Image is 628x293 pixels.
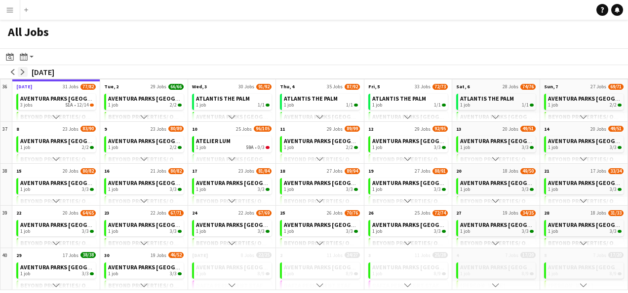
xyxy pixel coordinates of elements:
span: 22/25 [256,252,272,258]
span: 1 job [196,145,206,150]
span: 1 job [196,271,206,277]
span: 3 jobs [20,102,33,108]
span: 70/76 [345,210,360,216]
span: 29 [16,252,21,258]
span: 11 Jobs [415,252,431,258]
span: 18 Jobs [590,210,606,216]
div: 38 [0,164,12,206]
span: 2/2 [90,146,94,149]
span: Sun, 7 [544,83,558,90]
span: 3/3 [82,271,89,277]
span: 1 job [196,102,206,108]
span: 28 Jobs [503,83,518,90]
span: 8/9 [266,272,270,275]
a: AVENTURA PARKS [GEOGRAPHIC_DATA]1 job8/9 [460,262,534,277]
span: AVENTURA PARKS DUBAI [372,221,479,228]
a: AVENTURA PARKS [GEOGRAPHIC_DATA]1 job3/3 [108,262,182,277]
span: Wed, 3 [192,83,207,90]
span: 15 [16,168,21,174]
a: AVENTURA PARKS [GEOGRAPHIC_DATA]1 job3/3 [108,178,182,192]
span: 25/28 [432,252,448,258]
a: AVENTURA PARKS [GEOGRAPHIC_DATA]1 job3/3 [20,262,94,277]
span: AVENTURA PARKS DUBAI [196,221,303,228]
a: AVENTURA PARKS [GEOGRAPHIC_DATA]1 job2/2 [20,136,94,150]
span: 1/1 [354,104,358,107]
span: 3/3 [442,230,446,233]
a: AVENTURA PARKS [GEOGRAPHIC_DATA]1 job3/3 [548,220,622,234]
span: [DATE] [192,252,208,258]
span: 26 Jobs [327,210,343,216]
span: 2/2 [178,104,182,107]
div: [DATE] [32,67,54,77]
a: AVENTURA PARKS [GEOGRAPHIC_DATA]1 job3/3 [548,136,622,150]
span: 14 [544,126,549,132]
span: 8/9 [354,272,358,275]
span: 3/3 [618,188,622,191]
span: 1 job [196,228,206,234]
span: 3/3 [90,230,94,233]
a: AVENTURA PARKS [GEOGRAPHIC_DATA]1 job3/3 [196,178,270,192]
span: 22 Jobs [238,210,254,216]
span: 23 Jobs [151,126,166,132]
span: 64/65 [80,210,96,216]
span: 1 job [460,228,470,234]
span: 26 [368,210,373,216]
span: AVENTURA PARKS DUBAI [20,95,127,102]
span: AVENTURA PARKS DUBAI [108,95,215,102]
span: 49/51 [520,126,536,132]
span: AVENTURA PARKS DUBAI [372,263,479,271]
span: 3/3 [354,188,358,191]
span: 3/3 [354,230,358,233]
span: 1 job [20,271,30,277]
a: AVENTURA PARKS [GEOGRAPHIC_DATA]1 job2/2 [108,136,182,150]
span: 74/76 [520,84,536,90]
span: 38/38 [80,252,96,258]
div: 39 [0,206,12,248]
span: 8/9 [442,272,446,275]
span: 3/3 [266,230,270,233]
span: 10 [192,126,197,132]
span: 1 job [460,145,470,150]
span: 1/1 [258,102,265,108]
span: 1 job [548,228,558,234]
span: ATLANTIS THE PALM [460,95,514,102]
span: 8/9 [434,271,441,277]
a: ATLANTIS THE PALM1 job1/1 [284,94,357,108]
span: 3/3 [170,186,177,192]
span: 3/3 [610,145,617,150]
span: AVENTURA PARKS DUBAI [460,263,567,271]
span: Fri, 5 [368,83,380,90]
span: 3/3 [618,230,622,233]
span: 12/14 [90,104,94,107]
span: 96/105 [254,126,272,132]
a: AVENTURA PARKS [GEOGRAPHIC_DATA]1 job3/3 [284,220,357,234]
span: 3/3 [90,272,94,275]
span: 1 job [548,102,558,108]
span: AVENTURA PARKS DUBAI [108,137,215,145]
span: 1/1 [530,104,534,107]
a: AVENTURA PARKS [GEOGRAPHIC_DATA]1 job3/3 [372,136,446,150]
a: AVENTURA PARKS [GEOGRAPHIC_DATA]1 job3/3 [372,178,446,192]
span: 2/2 [346,145,353,150]
span: 1/1 [522,102,529,108]
span: 1 job [460,102,470,108]
span: 20 [456,168,461,174]
span: 3/3 [442,146,446,149]
span: 27 Jobs [415,168,431,174]
span: 24 [192,210,197,216]
span: AVENTURA PARKS DUBAI [372,137,479,145]
a: AVENTURA PARKS [GEOGRAPHIC_DATA]1 job2/2 [284,136,357,150]
span: 22 Jobs [151,210,166,216]
span: 7 Jobs [593,252,606,258]
span: 1/1 [442,104,446,107]
span: 1 job [548,271,558,277]
a: ATLANTIS THE PALM1 job1/1 [372,94,446,108]
a: AVENTURA PARKS [GEOGRAPHIC_DATA]1 job3/3 [460,136,534,150]
span: AVENTURA PARKS DUBAI [20,137,127,145]
a: AVENTURA PARKS [GEOGRAPHIC_DATA]1 job3/3 [20,220,94,234]
a: AVENTURA PARKS [GEOGRAPHIC_DATA]1 job3/3 [548,178,622,192]
span: ATLANTIS THE PALM [284,95,338,102]
span: 8/9 [530,272,534,275]
span: 3/3 [266,188,270,191]
a: AVENTURA PARKS [GEOGRAPHIC_DATA]1 job8/9 [548,262,622,277]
